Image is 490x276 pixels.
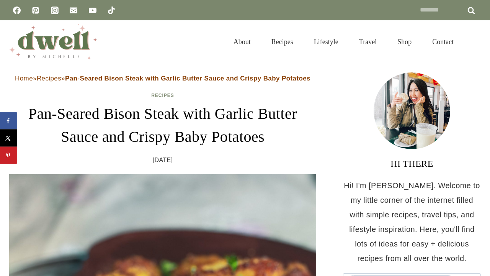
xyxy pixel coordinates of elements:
[65,75,310,82] strong: Pan-Seared Bison Steak with Garlic Butter Sauce and Crispy Baby Potatoes
[28,3,43,18] a: Pinterest
[343,178,481,266] p: Hi! I'm [PERSON_NAME]. Welcome to my little corner of the internet filled with simple recipes, tr...
[422,28,464,55] a: Contact
[85,3,100,18] a: YouTube
[66,3,81,18] a: Email
[468,35,481,48] button: View Search Form
[104,3,119,18] a: TikTok
[47,3,62,18] a: Instagram
[9,3,24,18] a: Facebook
[151,93,174,98] a: Recipes
[261,28,304,55] a: Recipes
[15,75,33,82] a: Home
[15,75,310,82] span: » »
[9,102,316,148] h1: Pan-Seared Bison Steak with Garlic Butter Sauce and Crispy Baby Potatoes
[387,28,422,55] a: Shop
[343,157,481,171] h3: HI THERE
[304,28,349,55] a: Lifestyle
[223,28,261,55] a: About
[37,75,61,82] a: Recipes
[349,28,387,55] a: Travel
[153,154,173,166] time: [DATE]
[9,24,97,59] img: DWELL by michelle
[223,28,464,55] nav: Primary Navigation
